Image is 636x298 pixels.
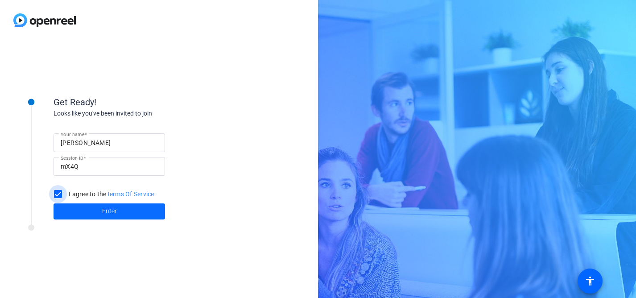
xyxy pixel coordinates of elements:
[61,132,84,137] mat-label: Your name
[54,109,232,118] div: Looks like you've been invited to join
[585,276,595,286] mat-icon: accessibility
[67,190,154,199] label: I agree to the
[61,155,83,161] mat-label: Session ID
[107,190,154,198] a: Terms Of Service
[54,95,232,109] div: Get Ready!
[102,207,117,216] span: Enter
[54,203,165,219] button: Enter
